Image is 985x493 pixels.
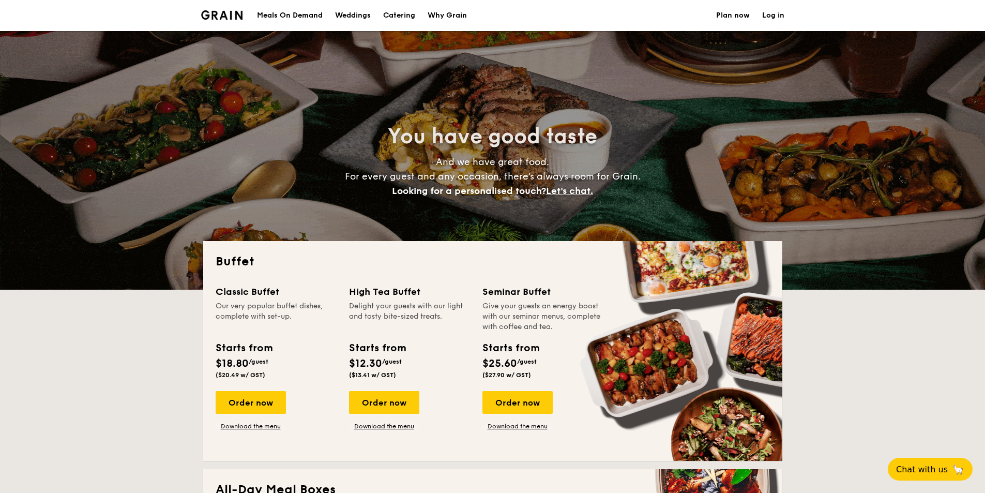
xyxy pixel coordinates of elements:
[216,301,337,332] div: Our very popular buffet dishes, complete with set-up.
[349,422,419,430] a: Download the menu
[249,358,268,365] span: /guest
[382,358,402,365] span: /guest
[216,422,286,430] a: Download the menu
[349,285,470,299] div: High Tea Buffet
[201,10,243,20] a: Logotype
[482,371,531,379] span: ($27.90 w/ GST)
[349,371,396,379] span: ($13.41 w/ GST)
[216,357,249,370] span: $18.80
[349,357,382,370] span: $12.30
[216,340,272,356] div: Starts from
[349,340,405,356] div: Starts from
[482,391,553,414] div: Order now
[482,422,553,430] a: Download the menu
[216,371,265,379] span: ($20.49 w/ GST)
[888,458,973,481] button: Chat with us🦙
[482,340,539,356] div: Starts from
[216,285,337,299] div: Classic Buffet
[952,464,964,475] span: 🦙
[216,391,286,414] div: Order now
[349,301,470,332] div: Delight your guests with our light and tasty bite-sized treats.
[216,253,770,270] h2: Buffet
[482,357,517,370] span: $25.60
[517,358,537,365] span: /guest
[546,185,593,197] span: Let's chat.
[896,465,948,474] span: Chat with us
[349,391,419,414] div: Order now
[482,285,603,299] div: Seminar Buffet
[482,301,603,332] div: Give your guests an energy boost with our seminar menus, complete with coffee and tea.
[201,10,243,20] img: Grain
